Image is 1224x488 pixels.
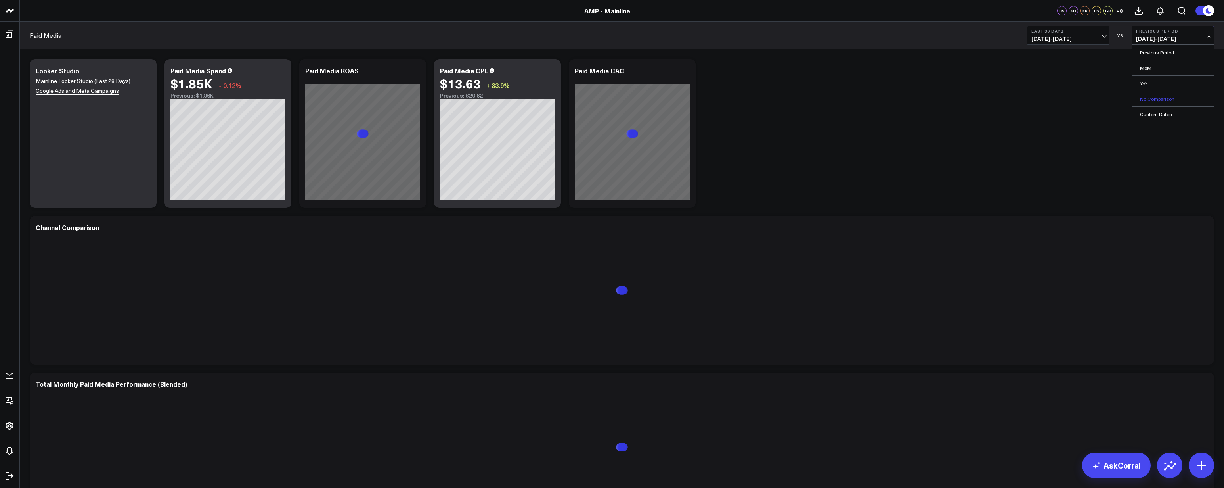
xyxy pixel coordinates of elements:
div: Total Monthly Paid Media Performance (Blended) [36,380,187,388]
div: Looker Studio [36,66,79,75]
div: Channel Comparison [36,223,99,232]
span: 0.12% [223,81,241,90]
a: YoY [1132,76,1214,91]
div: Paid Media CPL [440,66,488,75]
div: Paid Media CAC [575,66,624,75]
a: AskCorral [1082,453,1151,478]
span: [DATE] - [DATE] [1031,36,1105,42]
div: CS [1057,6,1067,15]
button: Last 30 Days[DATE]-[DATE] [1027,26,1109,45]
button: Previous Period[DATE]-[DATE] [1132,26,1214,45]
div: $1.85K [170,76,212,90]
a: MoM [1132,60,1214,75]
div: $13.63 [440,76,481,90]
button: +8 [1115,6,1124,15]
span: + 8 [1116,8,1123,13]
div: Previous: $20.62 [440,92,555,99]
b: Previous Period [1136,29,1210,33]
a: Paid Media [30,31,61,40]
span: ↓ [218,80,222,90]
div: LS [1092,6,1101,15]
span: ↓ [487,80,490,90]
a: AMP - Mainline [584,6,630,15]
a: Mainline Looker Studio (Last 28 Days) Google Ads and Meta Campaigns [36,77,130,95]
div: KR [1080,6,1090,15]
div: KD [1069,6,1078,15]
div: VS [1113,33,1128,38]
b: Last 30 Days [1031,29,1105,33]
div: Paid Media ROAS [305,66,359,75]
span: [DATE] - [DATE] [1136,36,1210,42]
span: 33.9% [492,81,510,90]
a: Previous Period [1132,45,1214,60]
a: No Comparison [1132,91,1214,106]
div: Paid Media Spend [170,66,226,75]
div: Previous: $1.86K [170,92,285,99]
div: GR [1103,6,1113,15]
a: Custom Dates [1132,107,1214,122]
